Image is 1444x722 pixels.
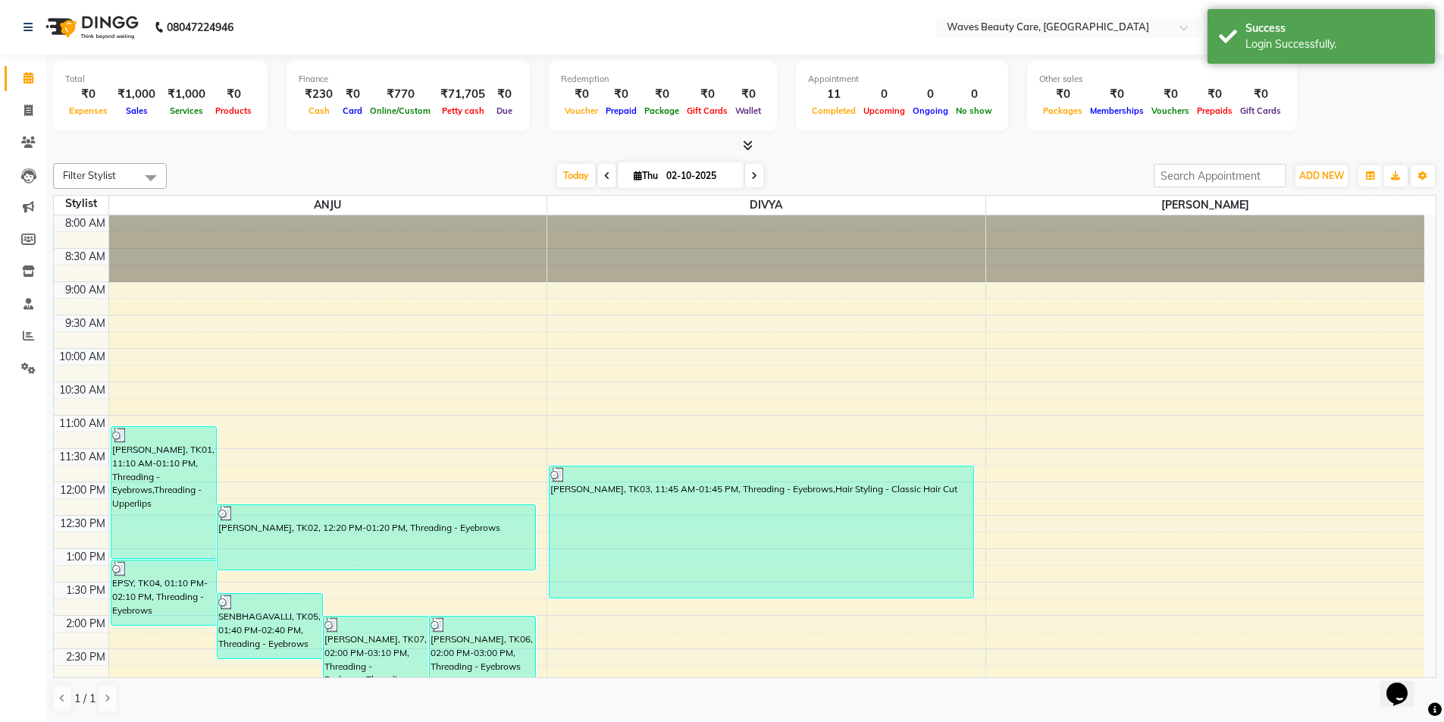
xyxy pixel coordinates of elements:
div: ₹0 [602,86,641,103]
div: 11:30 AM [56,449,108,465]
div: [PERSON_NAME], TK07, 02:00 PM-03:10 PM, Threading - Eyebrows,Threading - Forehead [324,617,428,692]
div: ₹0 [1039,86,1086,103]
span: Vouchers [1148,105,1193,116]
span: Prepaids [1193,105,1236,116]
div: ₹1,000 [111,86,161,103]
div: 2:00 PM [63,616,108,632]
div: SENBHAGAVALLI, TK05, 01:40 PM-02:40 PM, Threading - Eyebrows [218,594,322,658]
span: Thu [630,170,662,181]
span: Filter Stylist [63,169,116,181]
div: Total [65,73,255,86]
div: [PERSON_NAME], TK06, 02:00 PM-03:00 PM, Threading - Eyebrows [430,617,534,681]
span: ADD NEW [1299,170,1344,181]
span: Gift Cards [683,105,731,116]
span: ANJU [109,196,547,215]
span: Expenses [65,105,111,116]
div: ₹0 [339,86,366,103]
div: 10:30 AM [56,382,108,398]
span: Package [641,105,683,116]
span: Wallet [731,105,765,116]
span: Completed [808,105,860,116]
span: Due [493,105,516,116]
span: Ongoing [909,105,952,116]
div: 1:30 PM [63,582,108,598]
span: Petty cash [438,105,488,116]
div: ₹1,000 [161,86,211,103]
div: ₹0 [1148,86,1193,103]
div: 1:00 PM [63,549,108,565]
div: Stylist [54,196,108,212]
div: 0 [952,86,996,103]
span: DIVYA [547,196,985,215]
span: Products [211,105,255,116]
div: [PERSON_NAME], TK01, 11:10 AM-01:10 PM, Threading - Eyebrows,Threading - Upperlips [111,427,216,558]
div: ₹0 [561,86,602,103]
span: Prepaid [602,105,641,116]
div: Finance [299,73,518,86]
span: Cash [305,105,334,116]
div: 9:00 AM [62,282,108,298]
span: No show [952,105,996,116]
div: Success [1245,20,1424,36]
div: 0 [909,86,952,103]
div: 11:00 AM [56,416,108,432]
div: [PERSON_NAME], TK02, 12:20 PM-01:20 PM, Threading - Eyebrows [218,505,535,570]
input: Search Appointment [1154,164,1286,187]
div: 10:00 AM [56,349,108,365]
iframe: chat widget [1380,661,1429,707]
div: 2:30 PM [63,649,108,665]
span: Services [166,105,207,116]
div: ₹0 [683,86,731,103]
div: ₹71,705 [434,86,491,103]
div: Redemption [561,73,765,86]
div: Login Successfully. [1245,36,1424,52]
div: 0 [860,86,909,103]
span: 1 / 1 [74,691,96,707]
div: 8:00 AM [62,215,108,231]
div: EPSY, TK04, 01:10 PM-02:10 PM, Threading - Eyebrows [111,560,216,625]
div: 12:30 PM [57,516,108,532]
div: Other sales [1039,73,1285,86]
div: ₹0 [1193,86,1236,103]
span: Voucher [561,105,602,116]
span: Memberships [1086,105,1148,116]
span: Packages [1039,105,1086,116]
span: Gift Cards [1236,105,1285,116]
div: 8:30 AM [62,249,108,265]
span: Card [339,105,366,116]
button: ADD NEW [1295,165,1348,187]
span: [PERSON_NAME] [986,196,1424,215]
div: ₹0 [65,86,111,103]
div: ₹0 [491,86,518,103]
div: 11 [808,86,860,103]
div: ₹230 [299,86,339,103]
img: logo [39,6,143,49]
div: ₹0 [1236,86,1285,103]
input: 2025-10-02 [662,165,738,187]
div: ₹0 [731,86,765,103]
div: [PERSON_NAME], TK03, 11:45 AM-01:45 PM, Threading - Eyebrows,Hair Styling - Classic Hair Cut [550,466,973,598]
div: ₹0 [1086,86,1148,103]
span: Online/Custom [366,105,434,116]
span: Upcoming [860,105,909,116]
div: Appointment [808,73,996,86]
span: Today [557,164,595,187]
span: Sales [122,105,152,116]
div: ₹0 [641,86,683,103]
div: 9:30 AM [62,315,108,331]
div: ₹0 [211,86,255,103]
div: ₹770 [366,86,434,103]
div: 12:00 PM [57,482,108,498]
b: 08047224946 [167,6,233,49]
